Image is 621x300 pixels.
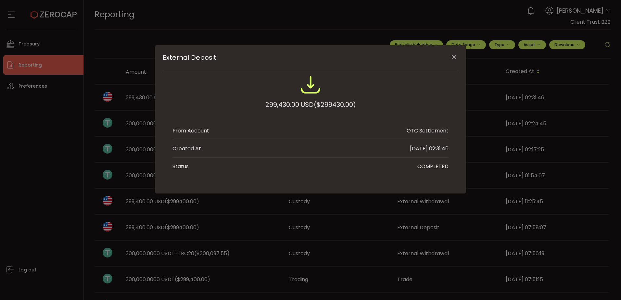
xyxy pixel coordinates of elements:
span: ($299430.00) [314,99,356,110]
div: 299,430.00 USD [265,99,356,110]
div: [DATE] 02:31:46 [410,145,449,153]
div: Created At [172,145,201,153]
button: Close [448,52,459,63]
div: External Deposit [155,45,466,194]
iframe: Chat Widget [589,269,621,300]
div: From Account [172,127,209,135]
div: COMPLETED [417,163,449,170]
div: OTC Settlement [407,127,449,135]
span: External Deposit [163,54,429,61]
div: Status [172,163,189,170]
